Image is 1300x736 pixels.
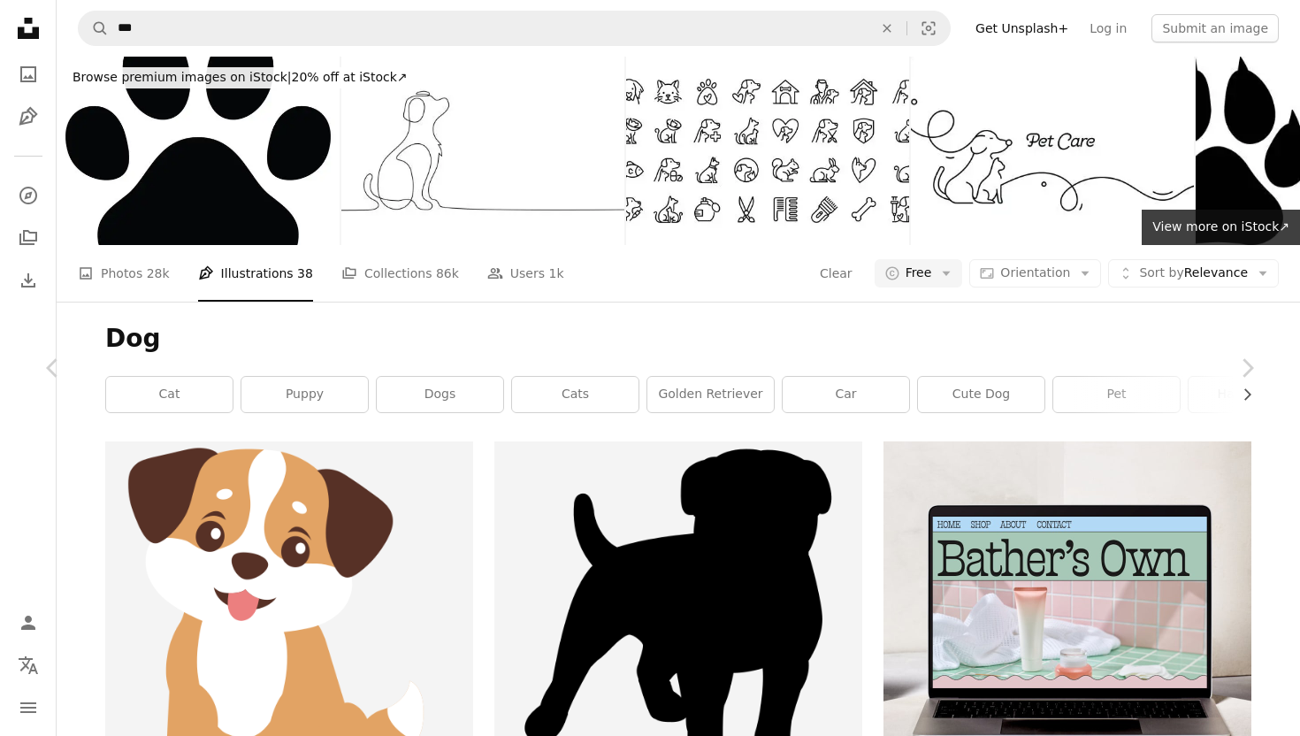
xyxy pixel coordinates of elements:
span: 86k [436,264,459,283]
button: Free [875,259,963,287]
span: View more on iStock ↗ [1152,219,1289,234]
button: Clear [819,259,853,287]
a: dogs [377,377,503,412]
a: car [783,377,909,412]
span: 1k [549,264,564,283]
span: Orientation [1000,265,1070,280]
span: Relevance [1139,264,1248,282]
span: Sort by [1139,265,1183,280]
img: Cat Paw Print Icon [57,57,340,245]
span: Free [906,264,932,282]
img: One Continuous Line Drawing of Pet Care Icon. Single Line Vector Illustration [911,57,1194,245]
a: pet [1053,377,1180,412]
button: Language [11,648,46,683]
a: View more on iStock↗ [1142,210,1300,245]
a: Illustrations [11,99,46,134]
a: golden retriever [647,377,774,412]
a: Download History [11,263,46,298]
a: Photos [11,57,46,92]
button: Submit an image [1151,14,1279,42]
a: cute dog [918,377,1044,412]
a: A brown and white dog sitting down with its tongue out [105,617,473,633]
a: cat [106,377,233,412]
a: Collections 86k [341,245,459,302]
img: Pet care and veterinary line icon set. Group of object. [626,57,909,245]
a: Next [1194,283,1300,453]
img: Cute dog, pet online continuous hand drawn vector objects. The dog is sitting on the floor. Cute ... [341,57,624,245]
a: Photos 28k [78,245,170,302]
h1: Dog [105,323,1251,355]
div: 20% off at iStock ↗ [67,67,413,88]
a: Collections [11,220,46,256]
a: Log in [1079,14,1137,42]
a: A black silhouette of a dog on a white background [494,617,862,633]
a: puppy [241,377,368,412]
a: Users 1k [487,245,564,302]
span: Browse premium images on iStock | [73,70,291,84]
button: Sort byRelevance [1108,259,1279,287]
button: Visual search [907,11,950,45]
a: cats [512,377,639,412]
a: Browse premium images on iStock|20% off at iStock↗ [57,57,424,99]
form: Find visuals sitewide [78,11,951,46]
a: Explore [11,178,46,213]
button: Menu [11,690,46,725]
button: Orientation [969,259,1101,287]
a: Get Unsplash+ [965,14,1079,42]
span: 28k [147,264,170,283]
button: Clear [868,11,906,45]
a: Log in / Sign up [11,605,46,640]
button: Search Unsplash [79,11,109,45]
